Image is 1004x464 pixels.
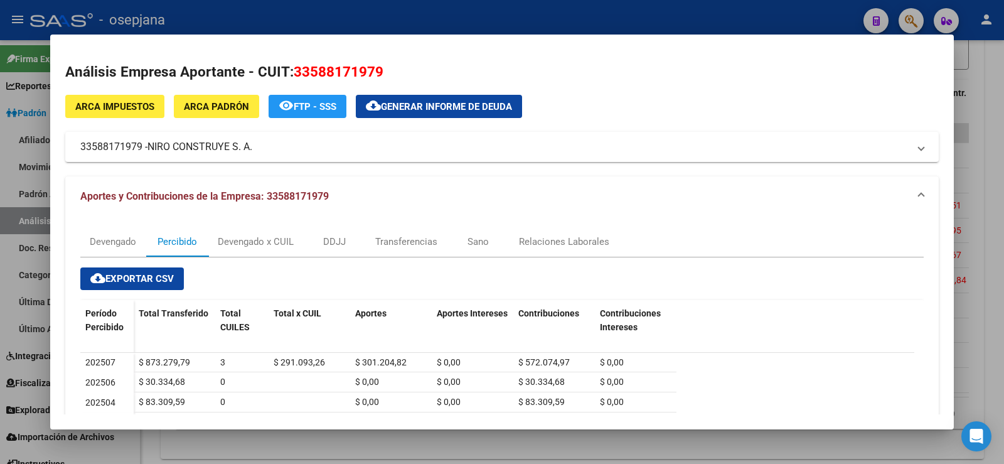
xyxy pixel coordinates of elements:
span: $ 0,00 [437,357,461,367]
span: Aportes [355,308,387,318]
span: $ 83.309,59 [139,397,185,407]
span: ARCA Impuestos [75,101,154,112]
button: ARCA Padrón [174,95,259,118]
span: Contribuciones Intereses [600,308,661,333]
datatable-header-cell: Contribuciones Intereses [595,300,676,353]
span: $ 0,00 [437,377,461,387]
span: Período Percibido [85,308,124,333]
datatable-header-cell: Contribuciones [513,300,595,353]
span: $ 0,00 [600,357,624,367]
span: $ 0,00 [355,377,379,387]
span: FTP - SSS [294,101,336,112]
div: Transferencias [375,235,437,249]
h2: Análisis Empresa Aportante - CUIT: [65,62,939,83]
mat-icon: cloud_download [90,271,105,286]
div: Relaciones Laborales [519,235,609,249]
span: Aportes y Contribuciones de la Empresa: 33588171979 [80,190,329,202]
mat-icon: remove_red_eye [279,98,294,113]
datatable-header-cell: Aportes [350,300,432,353]
span: NIRO CONSTRUYE S. A. [147,139,252,154]
span: $ 0,00 [355,397,379,407]
span: 202504 [85,397,115,407]
span: Total Transferido [139,308,208,318]
span: $ 301.204,82 [355,357,407,367]
span: 33588171979 [294,63,383,80]
span: Generar informe de deuda [381,101,512,112]
mat-panel-title: 33588171979 - [80,139,909,154]
span: $ 83.309,59 [518,397,565,407]
span: $ 0,00 [600,397,624,407]
span: Total x CUIL [274,308,321,318]
span: Total CUILES [220,308,250,333]
button: ARCA Impuestos [65,95,164,118]
span: 3 [220,357,225,367]
datatable-header-cell: Total Transferido [134,300,215,353]
div: Percibido [158,235,197,249]
span: 202506 [85,377,115,387]
button: Exportar CSV [80,267,184,290]
div: Devengado [90,235,136,249]
span: $ 30.334,68 [518,377,565,387]
span: 0 [220,397,225,407]
span: Aportes Intereses [437,308,508,318]
span: ARCA Padrón [184,101,249,112]
span: $ 291.093,26 [274,357,325,367]
span: $ 0,00 [600,377,624,387]
datatable-header-cell: Total CUILES [215,300,269,353]
datatable-header-cell: Aportes Intereses [432,300,513,353]
span: 0 [220,377,225,387]
mat-expansion-panel-header: 33588171979 -NIRO CONSTRUYE S. A. [65,132,939,162]
span: 202507 [85,357,115,367]
datatable-header-cell: Período Percibido [80,300,134,353]
div: Devengado x CUIL [218,235,294,249]
span: $ 572.074,97 [518,357,570,367]
span: Contribuciones [518,308,579,318]
div: Open Intercom Messenger [961,421,991,451]
span: $ 0,00 [437,397,461,407]
div: Sano [467,235,489,249]
div: DDJJ [323,235,346,249]
datatable-header-cell: Total x CUIL [269,300,350,353]
mat-icon: cloud_download [366,98,381,113]
button: FTP - SSS [269,95,346,118]
button: Generar informe de deuda [356,95,522,118]
span: Exportar CSV [90,273,174,284]
span: $ 30.334,68 [139,377,185,387]
span: $ 873.279,79 [139,357,190,367]
mat-expansion-panel-header: Aportes y Contribuciones de la Empresa: 33588171979 [65,176,939,217]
